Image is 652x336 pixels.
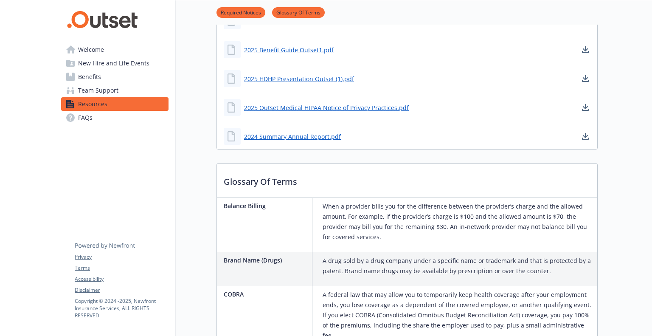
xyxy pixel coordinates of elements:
span: Resources [78,97,107,111]
a: 2024 Summary Annual Report.pdf [244,132,341,141]
a: Privacy [75,253,168,261]
a: Disclaimer [75,286,168,294]
a: download document [580,131,590,141]
span: FAQs [78,111,93,124]
p: Balance Billing [224,201,309,210]
span: Team Support [78,84,118,97]
a: FAQs [61,111,169,124]
p: COBRA [224,290,309,299]
span: New Hire and Life Events [78,56,149,70]
a: Team Support [61,84,169,97]
a: download document [580,45,590,55]
a: New Hire and Life Events [61,56,169,70]
p: A drug sold by a drug company under a specific name or trademark and that is protected by a paten... [323,256,594,276]
a: download document [580,73,590,84]
a: Benefits [61,70,169,84]
a: Terms [75,264,168,272]
a: Resources [61,97,169,111]
a: Accessibility [75,275,168,283]
a: Welcome [61,43,169,56]
p: Glossary Of Terms [217,164,597,195]
p: When a provider bills you for the difference between the provider’s charge and the allowed amount... [323,201,594,242]
p: Copyright © 2024 - 2025 , Newfront Insurance Services, ALL RIGHTS RESERVED [75,297,168,319]
span: Welcome [78,43,104,56]
a: Glossary Of Terms [272,8,325,16]
a: 2025 Benefit Guide Outset1.pdf [244,45,334,54]
a: Required Notices [216,8,265,16]
a: 2025 HDHP Presentation Outset (1).pdf [244,74,354,83]
a: 2025 Outset Medical HIPAA Notice of Privacy Practices.pdf [244,103,409,112]
span: Benefits [78,70,101,84]
a: download document [580,102,590,113]
p: Brand Name (Drugs) [224,256,309,265]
